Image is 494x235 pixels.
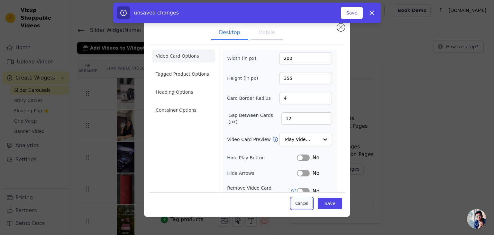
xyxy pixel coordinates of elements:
[318,198,342,209] button: Save
[227,55,262,61] label: Width (in px)
[291,198,313,209] button: Cancel
[152,68,215,80] li: Tagged Product Options
[152,104,215,117] li: Container Options
[227,170,297,176] label: Hide Arrows
[227,185,290,198] label: Remove Video Card Shadow
[134,10,179,16] span: unsaved changes
[228,112,281,125] label: Gap Between Cards (px)
[152,50,215,62] li: Video Card Options
[227,75,262,81] label: Height (in px)
[337,23,345,31] button: Close modal
[341,7,363,19] button: Save
[312,154,319,162] span: No
[211,26,248,40] button: Desktop
[312,187,319,195] span: No
[227,95,271,101] label: Card Border Radius
[312,169,319,177] span: No
[251,26,283,40] button: Mobile
[227,136,272,143] label: Video Card Preview
[152,86,215,99] li: Heading Options
[467,209,486,229] a: Open chat
[227,155,297,161] label: Hide Play Button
